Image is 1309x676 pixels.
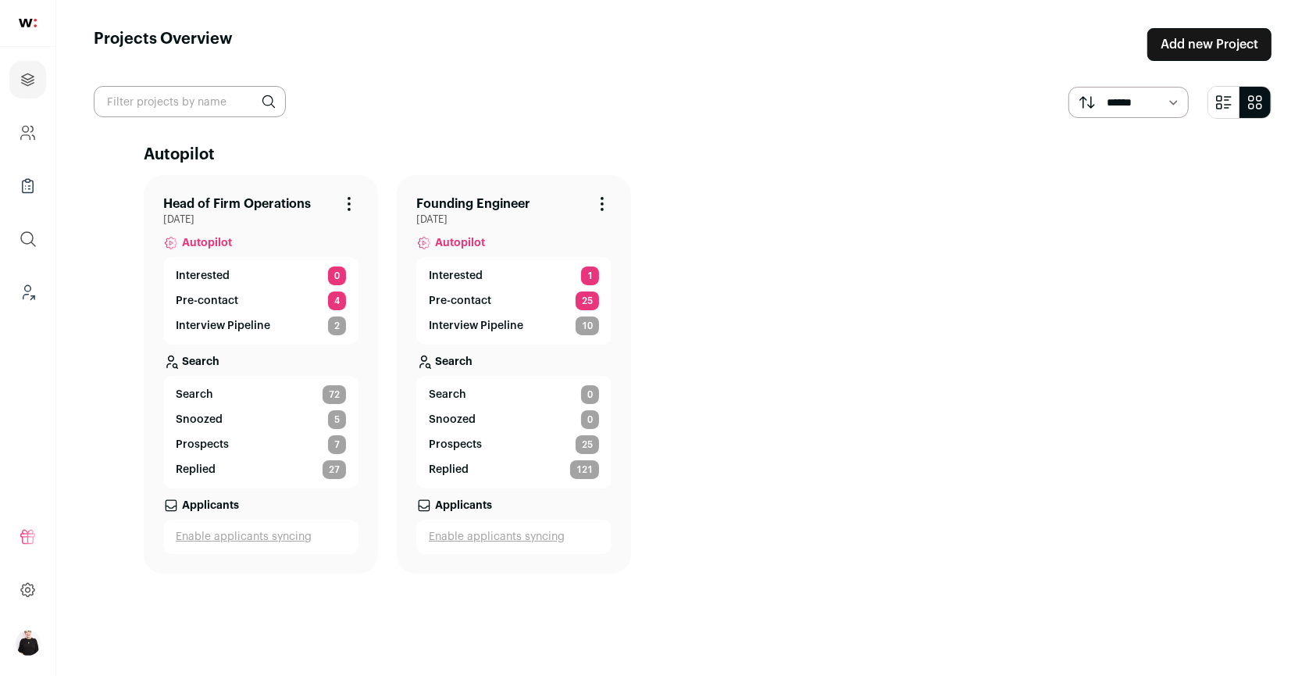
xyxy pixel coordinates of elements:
span: 5 [328,410,346,429]
a: Founding Engineer [416,195,530,213]
a: Leads (Backoffice) [9,274,46,311]
p: Applicants [182,498,239,513]
a: Interested 1 [429,266,599,285]
span: 121 [570,460,599,479]
input: Filter projects by name [94,86,286,117]
img: 9240684-medium_jpg [16,631,41,656]
span: [DATE] [416,213,612,226]
p: Applicants [435,498,492,513]
p: Interested [176,268,230,284]
p: Prospects [176,437,229,452]
p: Snoozed [429,412,476,427]
img: wellfound-shorthand-0d5821cbd27db2630d0214b213865d53afaa358527fdda9d0ea32b1df1b89c2c.svg [19,19,37,27]
p: Replied [429,462,469,477]
span: Autopilot [182,235,232,251]
h2: Autopilot [144,144,1222,166]
a: Add new Project [1147,28,1272,61]
span: 2 [328,317,346,335]
p: Replied [176,462,216,477]
a: Search 0 [429,385,599,404]
span: Autopilot [435,235,485,251]
p: Search [182,354,219,370]
a: Interested 0 [176,266,346,285]
span: Search [176,387,213,402]
a: Applicants [163,488,358,520]
p: Prospects [429,437,482,452]
a: Autopilot [416,226,612,257]
button: Project Actions [593,195,612,213]
p: Interview Pipeline [429,318,523,334]
a: Interview Pipeline 2 [176,317,346,335]
a: Projects [9,61,46,98]
p: Pre-contact [176,293,238,309]
span: Search [429,387,466,402]
span: 10 [576,317,599,335]
a: Pre-contact 4 [176,292,346,310]
a: Replied 121 [429,460,599,479]
span: 0 [328,266,346,285]
span: 25 [576,435,599,454]
a: Snoozed 0 [429,410,599,429]
a: Applicants [416,488,612,520]
span: 0 [581,410,599,429]
p: Pre-contact [429,293,491,309]
h1: Projects Overview [94,28,233,61]
span: 4 [328,292,346,310]
a: Search 72 [176,385,346,404]
span: 1 [581,266,599,285]
a: Interview Pipeline 10 [429,317,599,335]
a: Company and ATS Settings [9,114,46,152]
a: Prospects 25 [429,435,599,454]
p: Interested [429,268,483,284]
a: Replied 27 [176,460,346,479]
span: [DATE] [163,213,358,226]
span: 72 [323,385,346,404]
a: Search [163,345,358,376]
span: 0 [581,385,599,404]
p: Interview Pipeline [176,318,270,334]
a: Company Lists [9,167,46,205]
a: Enable applicants syncing [176,529,346,545]
a: Pre-contact 25 [429,292,599,310]
p: Search [435,354,473,370]
span: 7 [328,435,346,454]
a: Enable applicants syncing [429,529,599,545]
a: Search [416,345,612,376]
a: Autopilot [163,226,358,257]
span: 27 [323,460,346,479]
a: Head of Firm Operations [163,195,311,213]
a: Snoozed 5 [176,410,346,429]
p: Snoozed [176,412,223,427]
a: Prospects 7 [176,435,346,454]
span: 25 [576,292,599,310]
button: Project Actions [340,195,358,213]
button: Open dropdown [16,631,41,656]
